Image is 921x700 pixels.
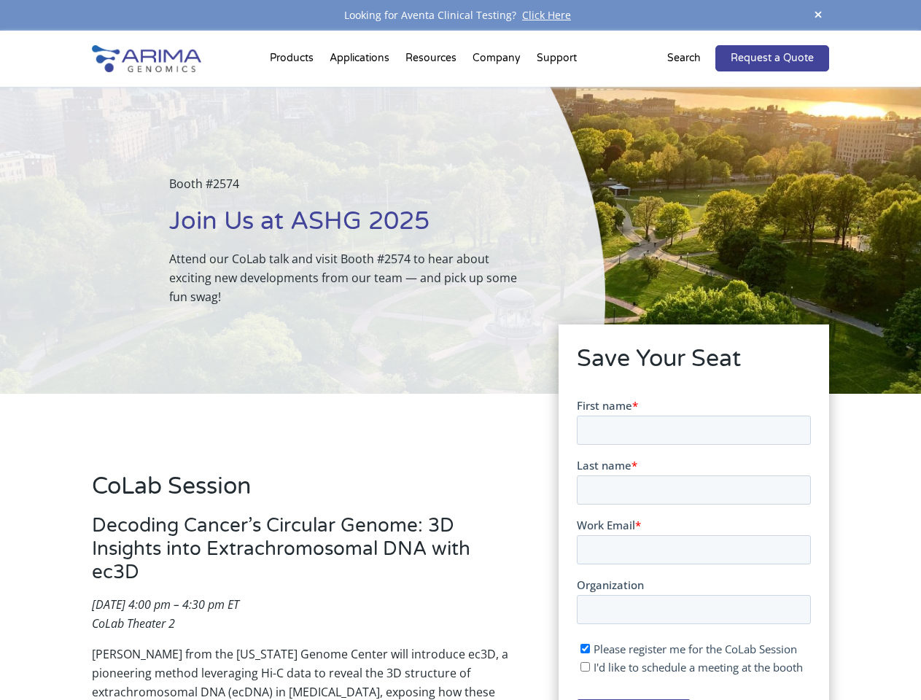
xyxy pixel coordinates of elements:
p: Search [667,49,701,68]
h1: Join Us at ASHG 2025 [169,205,532,249]
em: [DATE] 4:00 pm – 4:30 pm ET [92,596,239,612]
h2: CoLab Session [92,470,518,514]
em: CoLab Theater 2 [92,615,175,631]
a: Request a Quote [715,45,829,71]
a: Click Here [516,8,577,22]
p: Booth #2574 [169,174,532,205]
div: Looking for Aventa Clinical Testing? [92,6,828,25]
h3: Decoding Cancer’s Circular Genome: 3D Insights into Extrachromosomal DNA with ec3D [92,514,518,595]
img: Arima-Genomics-logo [92,45,201,72]
p: Attend our CoLab talk and visit Booth #2574 to hear about exciting new developments from our team... [169,249,532,306]
h2: Save Your Seat [577,343,811,386]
